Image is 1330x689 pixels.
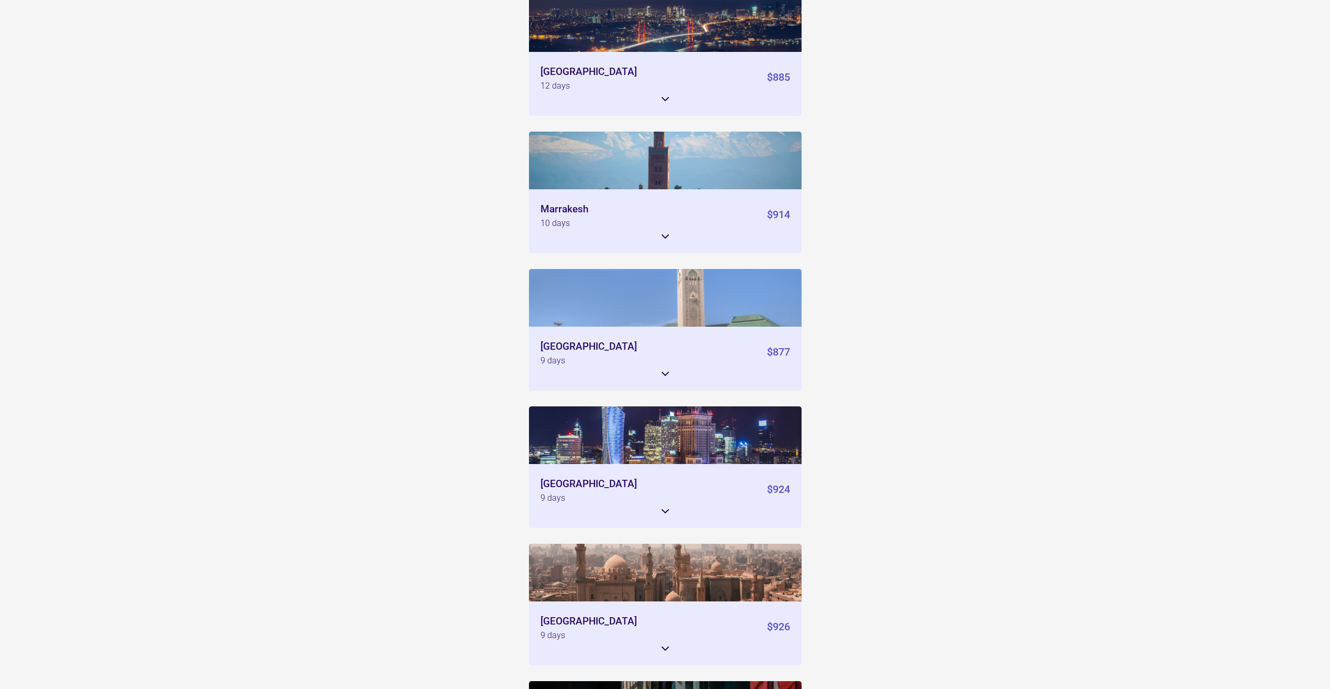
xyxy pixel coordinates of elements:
div: $885 [767,67,790,90]
div: [GEOGRAPHIC_DATA] [540,341,637,351]
div: 9 days [540,357,565,365]
div: $924 [767,479,790,502]
div: [GEOGRAPHIC_DATA] [540,616,637,626]
div: 9 days [540,494,565,502]
div: $926 [767,616,790,640]
div: $914 [767,204,790,228]
div: [GEOGRAPHIC_DATA] [540,479,637,489]
div: 9 days [540,631,565,640]
div: 10 days [540,219,570,228]
div: 12 days [540,82,570,90]
div: Marrakesh [540,204,589,214]
div: [GEOGRAPHIC_DATA] [540,67,637,77]
div: $877 [767,341,790,365]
